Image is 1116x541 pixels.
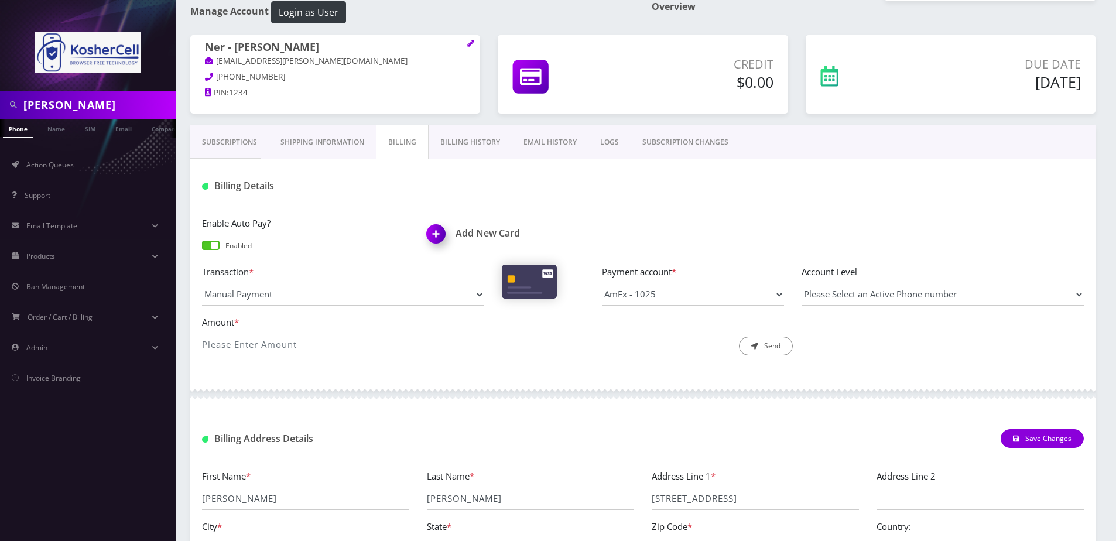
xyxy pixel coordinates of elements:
[202,333,484,355] input: Please Enter Amount
[26,282,85,292] span: Ban Management
[1001,429,1084,448] button: Save Changes
[202,265,484,279] label: Transaction
[205,87,229,99] a: PIN:
[3,119,33,138] a: Phone
[26,221,77,231] span: Email Template
[28,312,93,322] span: Order / Cart / Billing
[802,265,1084,279] label: Account Level
[202,183,208,190] img: Billing Details
[421,221,456,255] img: Add New Card
[376,125,429,159] a: Billing
[202,217,409,230] label: Enable Auto Pay?
[913,56,1081,73] p: Due Date
[877,520,911,533] label: Country:
[146,119,185,137] a: Company
[202,180,484,191] h1: Billing Details
[429,125,512,159] a: Billing History
[109,119,138,137] a: Email
[202,436,208,443] img: Billing Address Detail
[26,160,74,170] span: Action Queues
[202,470,251,483] label: First Name
[427,520,451,533] label: State
[25,190,50,200] span: Support
[216,71,285,82] span: [PHONE_NUMBER]
[269,5,346,18] a: Login as User
[913,73,1081,91] h5: [DATE]
[202,433,484,444] h1: Billing Address Details
[190,1,634,23] h1: Manage Account
[652,520,692,533] label: Zip Code
[739,337,793,355] button: Send
[652,1,1096,12] h1: Overview
[877,470,936,483] label: Address Line 2
[502,265,557,299] img: Cards
[427,228,634,239] a: Add New CardAdd New Card
[42,119,71,137] a: Name
[26,343,47,352] span: Admin
[652,488,859,510] input: Address Line 1
[79,119,101,137] a: SIM
[588,125,631,159] a: LOGS
[205,41,465,55] h1: Ner - [PERSON_NAME]
[631,125,740,159] a: SUBSCRIPTION CHANGES
[427,488,634,510] input: Last Name
[602,265,784,279] label: Payment account
[269,125,376,159] a: Shipping Information
[628,56,773,73] p: Credit
[652,470,716,483] label: Address Line 1
[229,87,248,98] span: 1234
[427,470,474,483] label: Last Name
[190,125,269,159] a: Subscriptions
[427,228,634,239] h1: Add New Card
[205,56,408,67] a: [EMAIL_ADDRESS][PERSON_NAME][DOMAIN_NAME]
[26,251,55,261] span: Products
[271,1,346,23] button: Login as User
[202,488,409,510] input: First Name
[26,373,81,383] span: Invoice Branding
[225,241,252,251] p: Enabled
[628,73,773,91] h5: $0.00
[202,520,222,533] label: City
[512,125,588,159] a: EMAIL HISTORY
[35,32,141,73] img: KosherCell
[23,94,173,116] input: Search in Company
[202,316,484,329] label: Amount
